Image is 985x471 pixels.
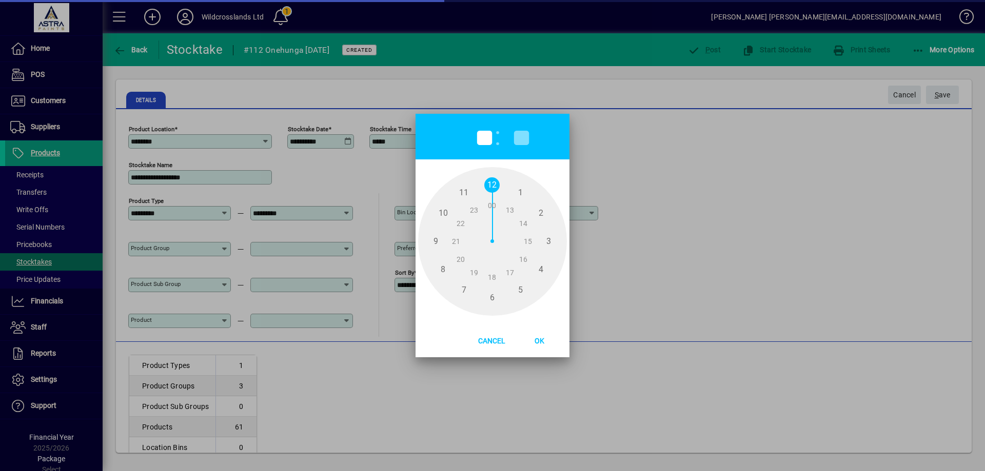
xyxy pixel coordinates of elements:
[428,234,443,249] span: 9
[513,282,528,298] span: 5
[467,331,517,350] button: Cancel
[453,252,468,267] span: 20
[533,262,548,277] span: 4
[470,337,514,345] span: Cancel
[484,270,500,285] span: 18
[526,337,553,345] span: Ok
[513,185,528,200] span: 1
[533,206,548,221] span: 2
[517,331,562,350] button: Ok
[516,252,531,267] span: 16
[456,282,471,298] span: 7
[484,290,500,305] span: 6
[448,234,464,249] span: 21
[453,216,468,231] span: 22
[436,262,451,277] span: 8
[495,121,501,151] span: :
[516,216,531,231] span: 14
[502,265,518,280] span: 17
[436,206,451,221] span: 10
[520,234,536,249] span: 15
[541,234,556,249] span: 3
[466,202,482,218] span: 23
[484,198,500,213] span: 00
[456,185,471,200] span: 11
[484,177,500,193] span: 12
[502,202,518,218] span: 13
[466,265,482,280] span: 19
